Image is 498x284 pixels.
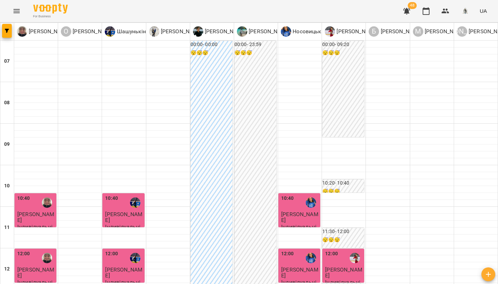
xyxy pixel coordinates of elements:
button: Menu [8,3,25,19]
label: 12:00 [281,250,294,258]
img: Носовицька Марія [306,197,316,208]
span: For Business [33,14,68,19]
div: Оксана Володимирівна [61,26,114,37]
p: Індивідуальні тренування «FYFTI ICE» [17,224,55,242]
img: П [237,26,247,37]
div: Шашунькіна Софія [105,26,192,37]
span: [PERSON_NAME] [17,211,55,223]
label: 12:00 [105,250,118,258]
div: Наумко Софія [325,26,378,37]
img: Ч [17,26,27,37]
a: Ч [PERSON_NAME] [17,26,71,37]
span: [PERSON_NAME] [281,211,319,223]
p: [PERSON_NAME] [203,27,247,36]
img: Ш [105,26,115,37]
div: М [413,26,423,37]
h6: 11:30 - 12:00 [322,228,364,236]
h6: 10 [4,182,10,190]
h6: 09 [4,141,10,148]
p: Шашунькіна [PERSON_NAME] [115,27,192,36]
div: Марина [413,26,467,37]
span: 48 [408,2,417,9]
img: Б [149,26,159,37]
div: Б [369,26,379,37]
div: Бабін Микола [149,26,203,37]
div: Павлова Алла [237,26,290,37]
div: Носовицька Марія [281,26,368,37]
img: Шашунькіна Софія [130,197,140,208]
span: [PERSON_NAME] [325,266,362,279]
img: Г [193,26,203,37]
h6: 😴😴😴 [191,49,232,57]
a: П [PERSON_NAME] [237,26,290,37]
h6: 😴😴😴 [322,236,364,244]
img: Н [281,26,291,37]
label: 12:00 [325,250,338,258]
label: 10:40 [105,195,118,202]
img: Чайкіна Юлія [42,253,52,263]
div: Чайкіна Юлія [17,26,71,37]
p: Індивідуальні тренування «FYFTI ICE» [281,224,319,242]
h6: 00:00 - 09:20 [322,41,364,48]
div: [PERSON_NAME] [457,26,467,37]
h6: 😴😴😴 [322,188,364,195]
p: [PERSON_NAME] [159,27,203,36]
span: [PERSON_NAME] [105,211,142,223]
a: О [PERSON_NAME] [61,26,114,37]
p: Індивідуальні тренування «FYFTI ICE» [105,224,143,242]
img: Носовицька Марія [306,253,316,263]
h6: 11 [4,224,10,231]
p: [PERSON_NAME] [335,27,378,36]
a: Б [PERSON_NAME] [149,26,203,37]
h6: 10:20 - 10:40 [322,179,364,187]
label: 10:40 [17,195,30,202]
p: [PERSON_NAME] [27,27,71,36]
label: 10:40 [281,195,294,202]
p: Носовицька [PERSON_NAME] [291,27,368,36]
span: [PERSON_NAME] [281,266,319,279]
a: Ш Шашунькіна [PERSON_NAME] [105,26,192,37]
h6: 00:00 - 00:00 [191,41,232,48]
p: [PERSON_NAME] [379,27,422,36]
img: Voopty Logo [33,3,68,14]
button: UA [477,5,490,17]
h6: 00:00 - 23:59 [234,41,276,48]
a: Б [PERSON_NAME] [369,26,422,37]
p: [PERSON_NAME] [71,27,114,36]
img: Шашунькіна Софія [130,253,140,263]
h6: 08 [4,99,10,107]
p: [PERSON_NAME] [423,27,467,36]
div: О [61,26,71,37]
div: Богачова Олена [369,26,422,37]
img: Н [325,26,335,37]
h6: 12 [4,265,10,273]
p: [PERSON_NAME] [247,27,290,36]
img: Наумко Софія [350,253,360,263]
span: UA [480,7,487,15]
img: Чайкіна Юлія [42,197,52,208]
h6: 07 [4,57,10,65]
label: 12:00 [17,250,30,258]
span: [PERSON_NAME] [17,266,55,279]
span: [PERSON_NAME] [105,266,142,279]
h6: 😴😴😴 [234,49,276,57]
img: 8c829e5ebed639b137191ac75f1a07db.png [460,6,470,16]
a: М [PERSON_NAME] [413,26,467,37]
div: Гожва Анастасія [193,26,247,37]
a: Н [PERSON_NAME] [325,26,378,37]
a: Г [PERSON_NAME] [193,26,247,37]
a: Н Носовицька [PERSON_NAME] [281,26,368,37]
button: Створити урок [481,267,495,281]
h6: 😴😴😴 [322,49,364,57]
